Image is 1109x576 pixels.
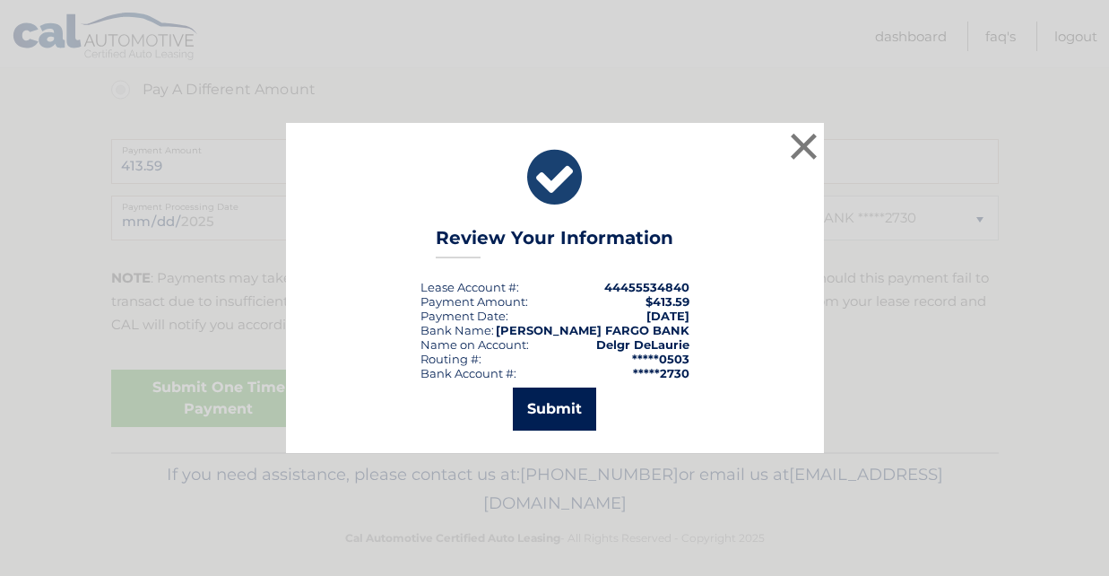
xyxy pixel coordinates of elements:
[496,323,689,337] strong: [PERSON_NAME] FARGO BANK
[420,352,481,366] div: Routing #:
[436,227,673,258] h3: Review Your Information
[786,128,822,164] button: ×
[420,280,519,294] div: Lease Account #:
[596,337,689,352] strong: Delgr DeLaurie
[604,280,689,294] strong: 44455534840
[420,309,506,323] span: Payment Date
[420,294,528,309] div: Payment Amount:
[513,388,596,431] button: Submit
[646,309,689,323] span: [DATE]
[420,309,508,323] div: :
[420,337,529,352] div: Name on Account:
[420,366,516,380] div: Bank Account #:
[645,294,689,309] span: $413.59
[420,323,494,337] div: Bank Name:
